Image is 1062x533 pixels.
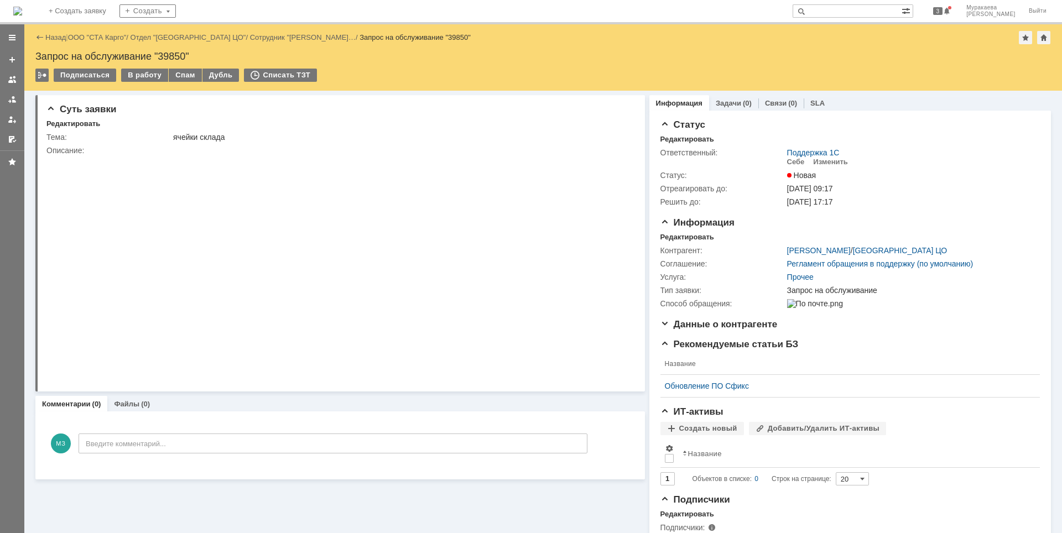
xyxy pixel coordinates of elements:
[693,472,831,485] i: Строк на странице:
[660,197,785,206] div: Решить до:
[13,7,22,15] img: logo
[42,400,91,408] a: Комментарии
[787,273,814,281] a: Прочее
[853,246,948,255] a: [GEOGRAPHIC_DATA] ЦО
[660,273,785,281] div: Услуга:
[787,148,840,157] a: Поддержка 1С
[66,33,67,41] div: |
[660,339,799,349] span: Рекомендуемые статьи БЗ
[660,184,785,193] div: Отреагировать до:
[3,130,21,148] a: Мои согласования
[787,171,816,180] span: Новая
[660,510,714,519] div: Редактировать
[660,217,735,228] span: Информация
[1019,31,1032,44] div: Добавить в избранное
[656,99,702,107] a: Информация
[250,33,356,41] a: Сотрудник "[PERSON_NAME]…
[966,11,1016,18] span: [PERSON_NAME]
[787,158,805,166] div: Себе
[51,433,71,453] span: МЗ
[68,33,127,41] a: ООО "СТА Карго"
[660,246,785,255] div: Контрагент:
[660,171,785,180] div: Статус:
[3,111,21,128] a: Мои заявки
[693,475,752,483] span: Объектов в списке:
[660,353,1031,375] th: Название
[787,246,948,255] div: /
[788,99,797,107] div: (0)
[665,382,1027,390] a: Обновление ПО Сфикс
[660,406,723,417] span: ИТ-активы
[810,99,825,107] a: SLA
[754,472,758,485] div: 0
[35,51,1051,62] div: Запрос на обслуживание "39850"
[35,69,49,82] div: Работа с массовостью
[787,299,843,308] img: По почте.png
[787,259,973,268] a: Регламент обращения в поддержку (по умолчанию)
[743,99,752,107] div: (0)
[13,7,22,15] a: Перейти на домашнюю страницу
[3,51,21,69] a: Создать заявку
[68,33,131,41] div: /
[92,400,101,408] div: (0)
[787,246,851,255] a: [PERSON_NAME]
[660,299,785,308] div: Способ обращения:
[660,286,785,295] div: Тип заявки:
[141,400,150,408] div: (0)
[787,197,833,206] span: [DATE] 17:17
[660,135,714,144] div: Редактировать
[46,104,116,114] span: Суть заявки
[660,494,730,505] span: Подписчики
[660,119,705,130] span: Статус
[787,184,833,193] span: [DATE] 09:17
[765,99,787,107] a: Связи
[933,7,943,15] span: 3
[813,158,848,166] div: Изменить
[250,33,360,41] div: /
[688,450,722,458] div: Название
[3,91,21,108] a: Заявки в моей ответственности
[131,33,250,41] div: /
[660,523,772,532] div: Подписчики:
[46,146,630,155] div: Описание:
[46,133,171,142] div: Тема:
[131,33,246,41] a: Отдел "[GEOGRAPHIC_DATA] ЦО"
[45,33,66,41] a: Назад
[966,4,1016,11] span: Муракаева
[902,5,913,15] span: Расширенный поиск
[660,259,785,268] div: Соглашение:
[119,4,176,18] div: Создать
[678,440,1031,468] th: Название
[114,400,139,408] a: Файлы
[660,233,714,242] div: Редактировать
[665,444,674,453] span: Настройки
[660,319,778,330] span: Данные о контрагенте
[787,286,1034,295] div: Запрос на обслуживание
[46,119,100,128] div: Редактировать
[1037,31,1050,44] div: Сделать домашней страницей
[360,33,471,41] div: Запрос на обслуживание "39850"
[3,71,21,88] a: Заявки на командах
[660,148,785,157] div: Ответственный:
[716,99,741,107] a: Задачи
[173,133,628,142] div: ячейки склада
